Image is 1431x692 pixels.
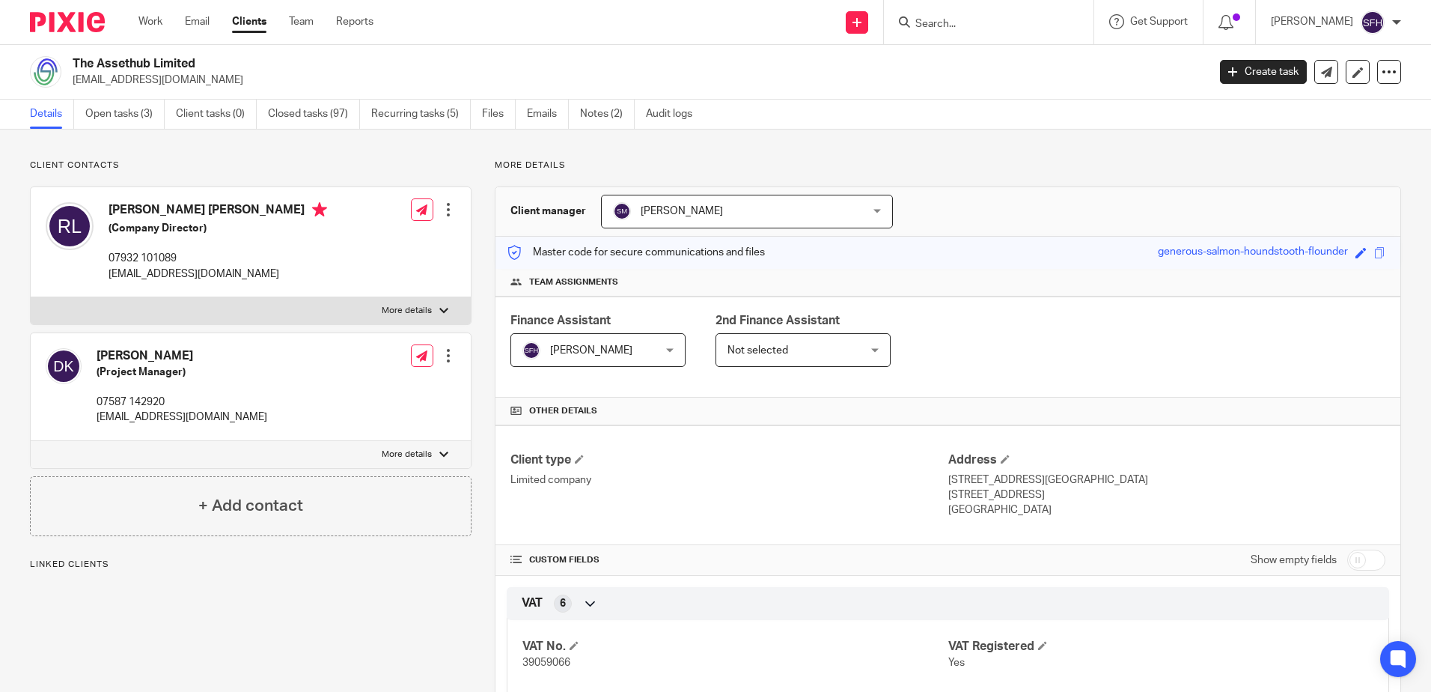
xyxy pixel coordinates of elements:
a: Reports [336,14,373,29]
img: the_assethub_logo.jpg [30,56,61,88]
a: Email [185,14,210,29]
img: svg%3E [1361,10,1385,34]
p: More details [495,160,1401,172]
span: [PERSON_NAME] [641,206,723,216]
span: 39059066 [522,658,570,668]
a: Emails [527,100,569,129]
h4: Client type [510,452,948,468]
p: [PERSON_NAME] [1271,14,1353,29]
h4: CUSTOM FIELDS [510,554,948,566]
img: svg%3E [46,348,82,384]
span: VAT [522,595,543,611]
a: Closed tasks (97) [268,100,360,129]
a: Open tasks (3) [85,100,165,129]
p: 07932 101089 [109,251,327,266]
p: [STREET_ADDRESS][GEOGRAPHIC_DATA] [948,473,1385,488]
p: [EMAIL_ADDRESS][DOMAIN_NAME] [73,73,1197,88]
a: Create task [1220,60,1307,84]
h4: VAT No. [522,639,948,655]
input: Search [914,18,1049,31]
h2: The Assethub Limited [73,56,972,72]
img: Pixie [30,12,105,32]
a: Files [482,100,516,129]
img: svg%3E [46,202,94,250]
h4: VAT Registered [948,639,1373,655]
h4: + Add contact [198,494,303,518]
h4: [PERSON_NAME] [PERSON_NAME] [109,202,327,221]
h4: Address [948,452,1385,468]
span: Other details [529,405,597,417]
a: Work [138,14,162,29]
h5: (Company Director) [109,221,327,236]
span: 6 [560,596,566,611]
img: svg%3E [522,342,540,359]
span: 2nd Finance Assistant [715,315,840,327]
a: Recurring tasks (5) [371,100,471,129]
a: Audit logs [646,100,704,129]
a: Details [30,100,74,129]
p: Linked clients [30,559,472,571]
span: [PERSON_NAME] [550,345,632,356]
label: Show empty fields [1251,553,1337,568]
h3: Client manager [510,204,586,219]
p: 07587 142920 [97,395,267,410]
p: Limited company [510,473,948,488]
a: Clients [232,14,266,29]
span: Get Support [1130,16,1188,27]
p: More details [382,305,432,317]
span: Finance Assistant [510,315,611,327]
a: Client tasks (0) [176,100,257,129]
span: Yes [948,658,965,668]
i: Primary [312,202,327,217]
img: svg%3E [613,202,631,220]
h5: (Project Manager) [97,365,267,380]
span: Not selected [727,345,788,356]
a: Team [289,14,314,29]
h4: [PERSON_NAME] [97,348,267,364]
p: Master code for secure communications and files [507,245,765,260]
p: [EMAIL_ADDRESS][DOMAIN_NAME] [109,267,327,282]
p: [STREET_ADDRESS] [948,488,1385,503]
p: [EMAIL_ADDRESS][DOMAIN_NAME] [97,410,267,425]
a: Notes (2) [580,100,635,129]
span: Team assignments [529,276,618,288]
p: More details [382,449,432,461]
p: [GEOGRAPHIC_DATA] [948,503,1385,518]
div: generous-salmon-houndstooth-flounder [1158,244,1348,261]
p: Client contacts [30,160,472,172]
